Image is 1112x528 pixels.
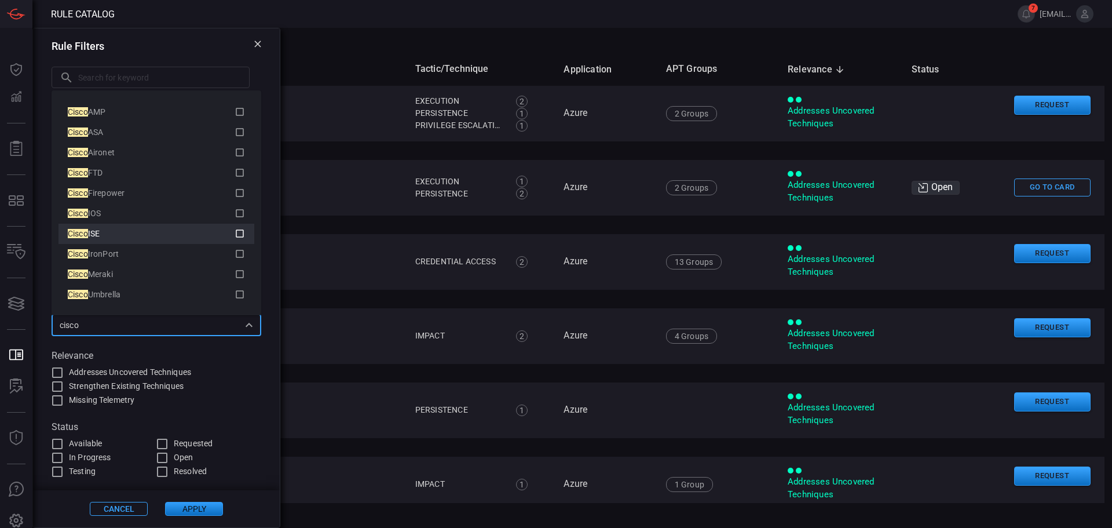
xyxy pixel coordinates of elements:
button: Close [241,317,257,333]
div: 2 [516,256,528,268]
div: Addresses Uncovered Techniques [788,105,893,130]
td: Azure [554,234,656,290]
button: Ask Us A Question [2,476,30,504]
div: 2 [516,96,528,107]
span: Open [174,451,193,464]
span: Cisco [68,249,88,258]
button: Cards [2,290,30,318]
div: 13 Groups [666,254,722,270]
td: Azure [554,160,656,216]
button: ALERT ANALYSIS [2,373,30,400]
div: Privilege Escalation [415,119,503,132]
span: Rule Catalog [51,9,115,20]
li: Cisco IronPort [58,244,254,264]
li: Cisco ASA [58,122,254,143]
div: Open [912,181,960,195]
button: Request [1014,467,1091,486]
div: 1 Group [666,477,713,492]
li: Cisco Umbrella [58,285,254,305]
div: Impact [415,330,503,342]
div: Addresses Uncovered Techniques [788,179,893,204]
li: Cisco Wireless [58,305,254,325]
span: Cisco [68,229,88,238]
button: Request [1014,392,1091,412]
li: Cisco ISE [58,224,254,244]
div: 2 Groups [666,106,717,121]
span: ASA [88,128,103,137]
div: 1 [516,120,528,132]
td: Azure [554,383,656,438]
div: 2 Groups [666,180,717,195]
label: Relevance [52,350,261,361]
span: 7 [1029,3,1038,13]
div: Execution [415,95,503,107]
div: Persistence [415,404,503,416]
span: Meraki [88,270,113,279]
button: Apply [165,502,223,516]
li: Cisco Aironet [58,143,254,163]
button: Request [1014,96,1091,115]
span: FTD [88,168,103,177]
button: Rule Catalog [2,341,30,369]
button: MITRE - Detection Posture [2,187,30,214]
span: Requested [174,438,213,450]
div: Persistence [415,107,503,119]
li: Cisco AMP [58,102,254,122]
div: Addresses Uncovered Techniques [788,402,893,427]
div: 1 [516,479,528,490]
button: Threat Intelligence [2,424,30,452]
li: Cisco Firepower [58,183,254,203]
span: IronPort [88,249,119,258]
div: Persistence [415,188,503,200]
th: Tactic/Technique [406,53,555,86]
button: Dashboard [2,56,30,83]
span: Available [69,438,102,450]
div: Credential Access [415,256,503,268]
button: Request [1014,318,1091,337]
button: Detections [2,83,30,111]
span: IOS [88,209,101,218]
span: Cisco [68,270,88,279]
span: Cisco [68,148,88,157]
span: [EMAIL_ADDRESS][DOMAIN_NAME] [1040,9,1071,19]
span: AMP [88,107,105,116]
div: Execution [415,176,503,188]
input: Search for keyword [78,67,250,88]
span: Testing [69,465,96,478]
span: Cisco [68,188,88,198]
div: Addresses Uncovered Techniques [788,476,893,501]
button: Go To Card [1014,179,1091,196]
th: APT Groups [657,53,778,86]
td: Azure [554,308,656,364]
h3: Rule Filters [52,40,104,52]
button: Request [1014,244,1091,263]
span: Cisco [68,107,88,116]
span: Cisco [68,209,88,218]
li: Cisco Meraki [58,264,254,285]
div: 1 [516,108,528,119]
div: 2 [516,188,528,199]
li: Cisco IOS [58,203,254,224]
li: Cisco FTD [58,163,254,183]
span: Relevance [788,63,847,77]
span: Umbrella [88,290,120,299]
span: Strengthen Existing Techniques [69,380,184,392]
div: 2 [516,330,528,342]
span: Resolved [174,465,207,478]
span: Application [564,63,627,77]
td: Azure [554,86,656,141]
button: Reports [2,135,30,163]
div: Addresses Uncovered Techniques [788,253,893,278]
td: Azure [554,457,656,512]
button: Inventory [2,238,30,266]
div: Impact [415,478,503,490]
span: Cisco [68,168,88,177]
div: 1 [516,176,528,187]
span: Aironet [88,148,115,157]
span: Cisco [68,290,88,299]
button: Cancel [90,502,148,516]
div: 4 Groups [666,329,717,344]
span: Status [912,63,954,77]
div: 1 [516,405,528,416]
button: 7 [1018,5,1035,23]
